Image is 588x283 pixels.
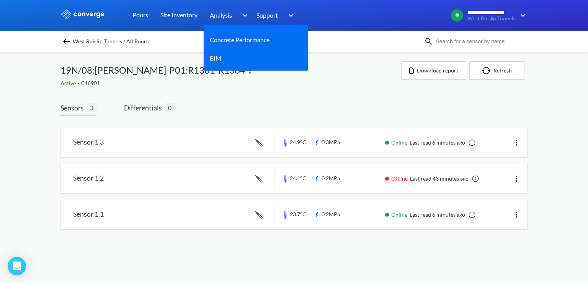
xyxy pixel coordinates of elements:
[237,11,250,20] img: downArrow.svg
[87,103,96,112] span: 3
[60,63,245,77] span: 19N/08:[PERSON_NAME]-P01:R1381-R1364
[482,67,493,74] img: icon-refresh.svg
[409,67,414,74] img: icon-file.svg
[210,10,232,20] span: Analysis
[210,35,269,44] a: Concrete Performance
[62,37,71,46] img: backspace.svg
[512,210,521,219] img: more.svg
[60,102,87,113] span: Sensors
[60,79,401,87] div: C16901
[469,61,524,80] button: Refresh
[77,80,81,86] span: -
[210,53,221,63] a: BIM
[8,257,26,275] div: Open Intercom Messenger
[512,174,521,183] img: more.svg
[467,16,515,21] span: West Ruislip Tunnels
[256,10,278,20] span: Support
[73,36,149,47] span: West Ruislip Tunnels / All Pours
[401,61,466,80] button: Download report
[283,11,296,20] img: downArrow.svg
[245,66,255,75] img: more.svg
[515,11,528,20] img: downArrow.svg
[60,80,77,86] span: Active
[124,102,165,113] span: Differentials
[424,37,433,46] img: icon-search.svg
[512,138,521,147] img: more.svg
[60,9,105,19] img: logo_ewhite.svg
[433,37,526,46] input: Search for a sensor by name
[165,103,175,112] span: 0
